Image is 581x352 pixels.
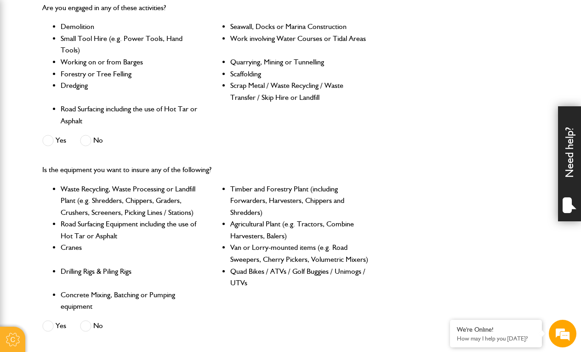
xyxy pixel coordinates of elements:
[61,56,199,68] li: Working on or from Barges
[230,265,369,289] li: Quad Bikes / ATVs / Golf Buggies / Unimogs / UTVs
[230,56,369,68] li: Quarrying, Mining or Tunnelling
[61,183,199,219] li: Waste Recycling, Waste Processing or Landfill Plant (e.g. Shredders, Chippers, Graders, Crushers,...
[80,135,103,146] label: No
[230,33,369,56] li: Work involving Water Courses or Tidal Areas
[80,320,103,332] label: No
[42,135,66,146] label: Yes
[61,218,199,242] li: Road Surfacing Equipment including the use of Hot Tar or Asphalt
[61,21,199,33] li: Demolition
[457,326,535,334] div: We're Online!
[61,103,199,127] li: Road Surfacing including the use of Hot Tar or Asphalt
[61,68,199,80] li: Forestry or Tree Felling
[42,164,369,176] p: Is the equipment you want to insure any of the following?
[230,80,369,103] li: Scrap Metal / Waste Recycling / Waste Transfer / Skip Hire or Landfill
[230,218,369,242] li: Agricultural Plant (e.g. Tractors, Combine Harvesters, Balers)
[42,320,66,332] label: Yes
[61,242,199,265] li: Cranes
[558,106,581,221] div: Need help?
[457,335,535,342] p: How may I help you today?
[61,80,199,103] li: Dredging
[61,289,199,312] li: Concrete Mixing, Batching or Pumping equipment
[42,2,369,14] p: Are you engaged in any of these activities?
[230,183,369,219] li: Timber and Forestry Plant (including Forwarders, Harvesters, Chippers and Shredders)
[61,265,199,289] li: Drilling Rigs & Piling Rigs
[230,21,369,33] li: Seawall, Docks or Marina Construction
[61,33,199,56] li: Small Tool Hire (e.g. Power Tools, Hand Tools)
[230,242,369,265] li: Van or Lorry-mounted items (e.g. Road Sweepers, Cherry Pickers, Volumetric Mixers)
[230,68,369,80] li: Scaffolding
